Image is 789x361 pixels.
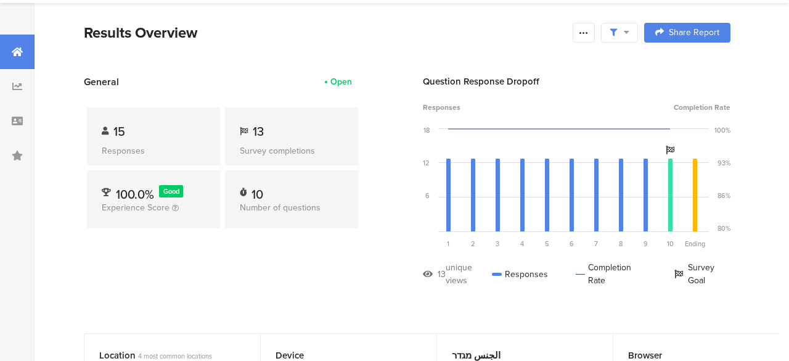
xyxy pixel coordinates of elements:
[138,351,212,361] span: 4 most common locations
[423,102,460,113] span: Responses
[102,201,170,214] span: Experience Score
[240,144,343,157] div: Survey completions
[446,261,492,287] div: unique views
[682,239,707,249] div: Ending
[438,268,446,281] div: 13
[84,22,566,44] div: Results Overview
[240,201,321,214] span: Number of questions
[330,75,352,88] div: Open
[423,158,430,168] div: 12
[717,158,730,168] div: 93%
[666,146,674,154] i: Survey Goal
[253,122,264,141] span: 13
[594,239,598,249] span: 7
[496,239,499,249] span: 3
[520,239,524,249] span: 4
[576,261,647,287] div: Completion Rate
[84,75,119,89] span: General
[674,261,730,287] div: Survey Goal
[425,191,430,201] div: 6
[113,122,125,141] span: 15
[116,185,154,204] span: 100.0%
[714,125,730,135] div: 100%
[570,239,574,249] span: 6
[667,239,674,249] span: 10
[717,223,730,233] div: 80%
[423,125,430,135] div: 18
[644,239,648,249] span: 9
[669,28,719,37] span: Share Report
[674,102,730,113] span: Completion Rate
[251,185,263,197] div: 10
[471,239,475,249] span: 2
[717,191,730,201] div: 86%
[545,239,549,249] span: 5
[492,261,548,287] div: Responses
[102,144,205,157] div: Responses
[163,186,179,196] span: Good
[619,239,623,249] span: 8
[447,239,449,249] span: 1
[423,75,730,88] div: Question Response Dropoff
